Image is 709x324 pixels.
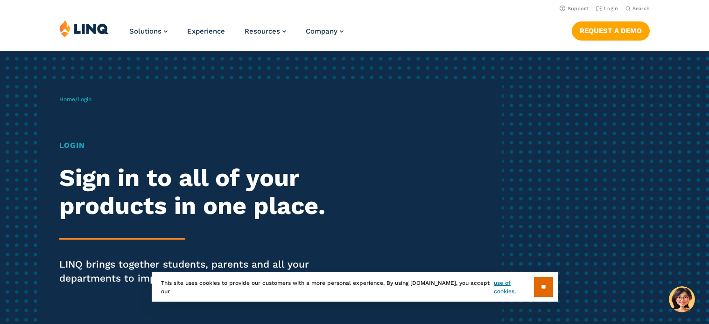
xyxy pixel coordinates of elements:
[129,27,168,35] a: Solutions
[306,27,344,35] a: Company
[59,164,332,220] h2: Sign in to all of your products in one place.
[59,257,332,285] p: LINQ brings together students, parents and all your departments to improve efficiency and transpa...
[59,140,332,151] h1: Login
[625,5,650,12] button: Open Search Bar
[77,96,91,103] span: Login
[129,20,344,50] nav: Primary Navigation
[59,20,109,37] img: LINQ | K‑12 Software
[187,27,225,35] a: Experience
[306,27,337,35] span: Company
[245,27,280,35] span: Resources
[560,6,589,12] a: Support
[596,6,618,12] a: Login
[572,21,650,40] a: Request a Demo
[59,96,75,103] a: Home
[129,27,161,35] span: Solutions
[494,279,534,296] a: use of cookies.
[245,27,286,35] a: Resources
[152,272,558,302] div: This site uses cookies to provide our customers with a more personal experience. By using [DOMAIN...
[669,286,695,312] button: Hello, have a question? Let’s chat.
[632,6,650,12] span: Search
[59,96,91,103] span: /
[572,20,650,40] nav: Button Navigation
